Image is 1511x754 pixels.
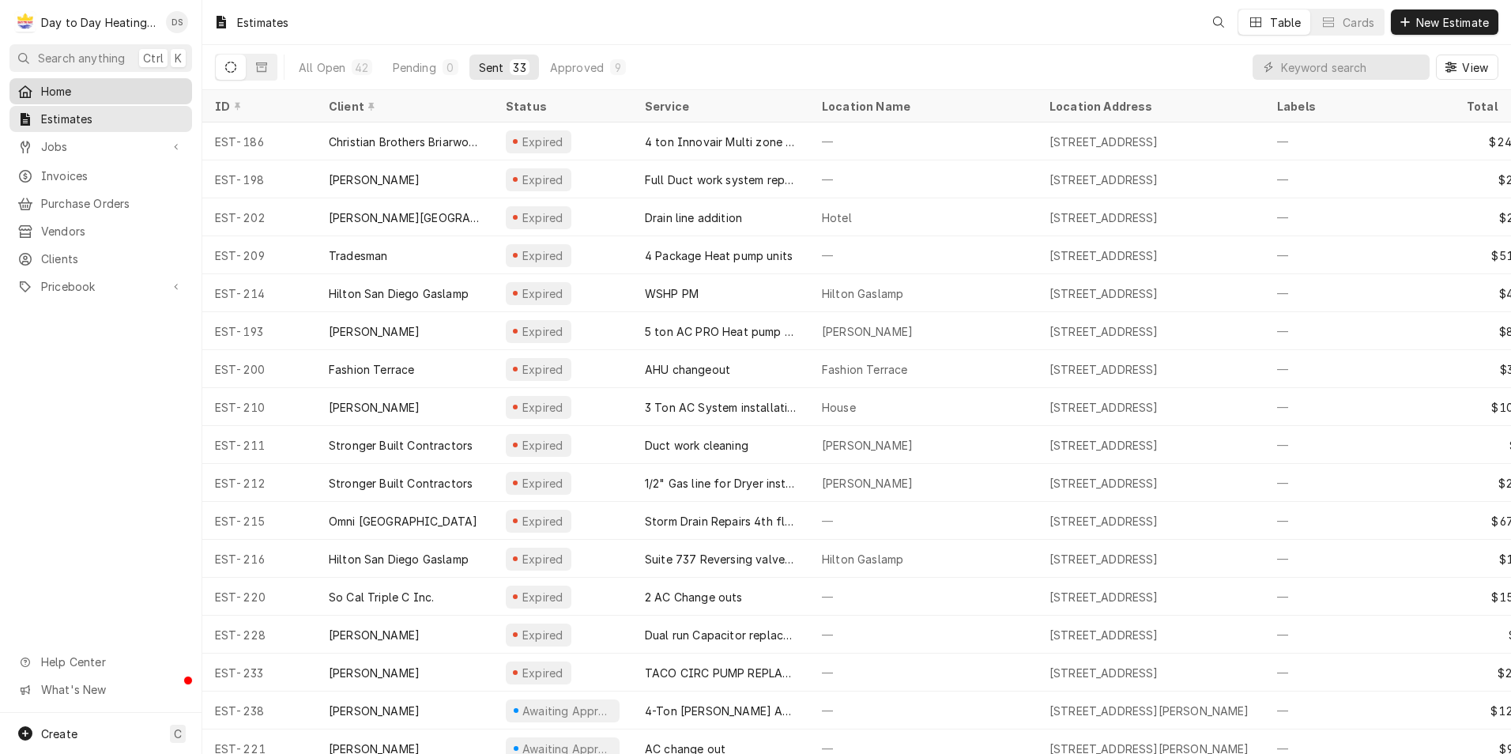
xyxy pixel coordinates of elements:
div: — [809,654,1037,692]
span: Invoices [41,168,184,184]
div: [PERSON_NAME] [329,627,420,643]
div: — [1264,236,1454,274]
div: Location Name [822,98,1021,115]
div: [STREET_ADDRESS] [1049,285,1159,302]
a: Invoices [9,163,192,189]
div: [STREET_ADDRESS] [1049,589,1159,605]
button: Open search [1206,9,1231,35]
div: 33 [513,59,526,76]
span: Help Center [41,654,183,670]
div: — [809,236,1037,274]
div: Labels [1277,98,1441,115]
a: Estimates [9,106,192,132]
div: [PERSON_NAME] [822,323,913,340]
span: Purchase Orders [41,195,184,212]
div: Fashion Terrace [329,361,414,378]
div: EST-200 [202,350,316,388]
div: EST-210 [202,388,316,426]
span: Estimates [41,111,184,127]
div: Expired [520,665,565,681]
div: Cards [1343,14,1374,31]
div: [STREET_ADDRESS] [1049,513,1159,530]
div: Pending [393,59,436,76]
div: Expired [520,627,565,643]
div: Expired [520,399,565,416]
div: — [1264,198,1454,236]
div: EST-202 [202,198,316,236]
div: Client [329,98,477,115]
span: What's New [41,681,183,698]
div: Expired [520,589,565,605]
div: — [809,578,1037,616]
div: Sent [479,59,504,76]
div: Tradesman [329,247,387,264]
div: D [14,11,36,33]
div: 4 ton Innovair Multi zone system [645,134,797,150]
div: 5 ton AC PRO Heat pump system [645,323,797,340]
a: Purchase Orders [9,190,192,217]
div: — [1264,540,1454,578]
div: EST-238 [202,692,316,729]
div: So Cal Triple C Inc. [329,589,434,605]
div: Expired [520,134,565,150]
span: K [175,50,182,66]
div: 42 [355,59,368,76]
div: Drain line addition [645,209,742,226]
span: Vendors [41,223,184,239]
div: Hotel [822,209,852,226]
div: — [1264,274,1454,312]
div: Hilton San Diego Gaslamp [329,285,469,302]
div: TACO CIRC PUMP REPLACEMENT [645,665,797,681]
div: [PERSON_NAME] [329,323,420,340]
div: EST-193 [202,312,316,350]
div: Expired [520,513,565,530]
a: Go to Pricebook [9,273,192,300]
div: Awaiting Approval [521,703,613,719]
div: [STREET_ADDRESS] [1049,209,1159,226]
div: [PERSON_NAME] [329,665,420,681]
div: — [1264,312,1454,350]
div: Dual run Capacitor replacement [645,627,797,643]
div: EST-198 [202,160,316,198]
div: 4-Ton [PERSON_NAME] AC system [645,703,797,719]
div: Duct work cleaning [645,437,748,454]
a: Vendors [9,218,192,244]
div: DS [166,11,188,33]
div: David Silvestre's Avatar [166,11,188,33]
div: Location Address [1049,98,1249,115]
div: [STREET_ADDRESS] [1049,134,1159,150]
div: [STREET_ADDRESS] [1049,551,1159,567]
input: Keyword search [1281,55,1422,80]
div: EST-228 [202,616,316,654]
div: EST-233 [202,654,316,692]
div: WSHP PM [645,285,699,302]
div: — [1264,160,1454,198]
div: — [1264,123,1454,160]
a: Go to What's New [9,677,192,703]
div: 0 [446,59,455,76]
div: — [809,502,1037,540]
div: Christian Brothers Briarwood [329,134,480,150]
div: Stronger Built Contractors [329,475,473,492]
div: 3 Ton AC System installation [645,399,797,416]
span: New Estimate [1413,14,1492,31]
div: Table [1270,14,1301,31]
div: — [1264,388,1454,426]
div: Expired [520,437,565,454]
div: Approved [550,59,604,76]
div: [PERSON_NAME] [822,475,913,492]
div: AHU changeout [645,361,730,378]
div: — [1264,654,1454,692]
div: — [1264,616,1454,654]
div: — [1264,692,1454,729]
div: — [809,692,1037,729]
div: Stronger Built Contractors [329,437,473,454]
div: Expired [520,285,565,302]
div: Hilton Gaslamp [822,551,903,567]
div: Full Duct work system replacement [645,172,797,188]
div: Storm Drain Repairs 4th floor [645,513,797,530]
div: Expired [520,361,565,378]
span: Create [41,727,77,741]
div: [STREET_ADDRESS] [1049,361,1159,378]
div: Fashion Terrace [822,361,907,378]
